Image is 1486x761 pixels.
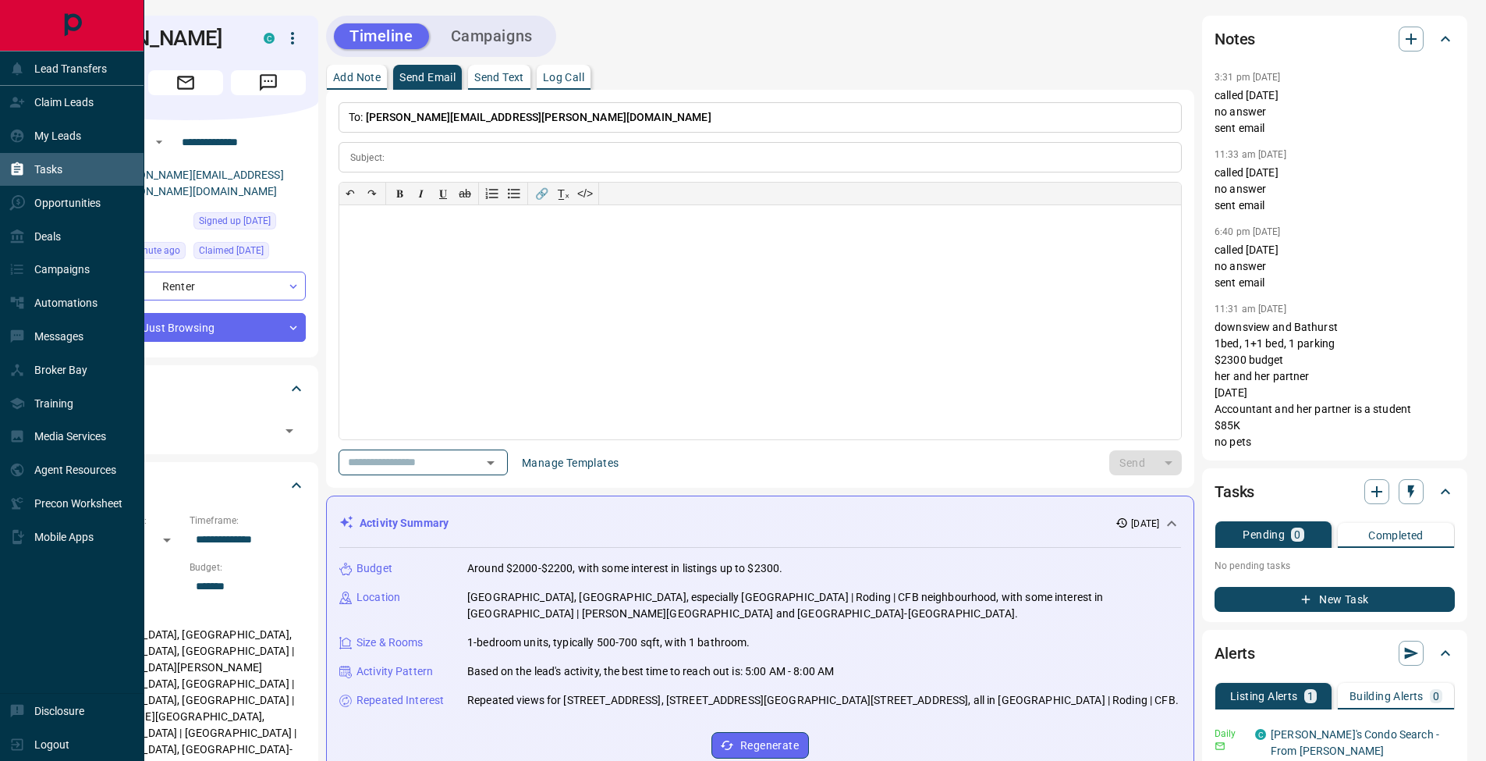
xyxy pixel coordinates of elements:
[467,663,834,680] p: Based on the lead's activity, the best time to reach out is: 5:00 AM - 8:00 AM
[356,692,444,709] p: Repeated Interest
[356,663,433,680] p: Activity Pattern
[1215,635,1455,672] div: Alerts
[512,450,628,475] button: Manage Templates
[435,23,548,49] button: Campaigns
[66,608,306,622] p: Areas Searched:
[467,635,750,651] p: 1-bedroom units, typically 500-700 sqft, with 1 bathroom.
[193,242,306,264] div: Thu Sep 11 2025
[1215,20,1455,58] div: Notes
[356,560,392,577] p: Budget
[66,26,240,51] h1: [PERSON_NAME]
[193,212,306,234] div: Fri Sep 22 2023
[264,33,275,44] div: condos.ca
[552,183,574,204] button: T̲ₓ
[439,187,447,200] span: 𝐔
[467,589,1181,622] p: [GEOGRAPHIC_DATA], [GEOGRAPHIC_DATA], especially [GEOGRAPHIC_DATA] | Roding | CFB neighbourhood, ...
[711,732,809,759] button: Regenerate
[1215,587,1455,612] button: New Task
[360,515,449,532] p: Activity Summary
[432,183,454,204] button: 𝐔
[1215,304,1286,315] p: 11:31 am [DATE]
[190,560,306,574] p: Budget:
[356,589,400,606] p: Location
[1109,450,1182,475] div: split button
[366,111,711,123] span: [PERSON_NAME][EMAIL_ADDRESS][PERSON_NAME][DOMAIN_NAME]
[334,23,429,49] button: Timeline
[66,370,306,407] div: Tags
[1215,473,1455,510] div: Tasks
[1243,529,1285,540] p: Pending
[339,183,361,204] button: ↶
[1230,691,1298,702] p: Listing Alerts
[1215,165,1455,214] p: called [DATE] no answer sent email
[1307,691,1314,702] p: 1
[1215,27,1255,52] h2: Notes
[1349,691,1424,702] p: Building Alerts
[574,183,596,204] button: </>
[480,452,502,474] button: Open
[1294,529,1300,540] p: 0
[467,692,1179,709] p: Repeated views for [STREET_ADDRESS], [STREET_ADDRESS][GEOGRAPHIC_DATA][STREET_ADDRESS], all in [G...
[1215,727,1246,741] p: Daily
[199,213,271,229] span: Signed up [DATE]
[1215,741,1225,752] svg: Email
[108,169,284,197] a: [PERSON_NAME][EMAIL_ADDRESS][PERSON_NAME][DOMAIN_NAME]
[543,72,584,83] p: Log Call
[339,102,1182,133] p: To:
[1433,691,1439,702] p: 0
[361,183,383,204] button: ↷
[1215,226,1281,237] p: 6:40 pm [DATE]
[1215,319,1455,450] p: downsview and Bathurst 1bed, 1+1 bed, 1 parking $2300 budget her and her partner [DATE] Accountan...
[1215,479,1254,504] h2: Tasks
[66,467,306,504] div: Criteria
[148,70,223,95] span: Email
[199,243,264,258] span: Claimed [DATE]
[66,272,306,300] div: Renter
[1215,72,1281,83] p: 3:31 pm [DATE]
[1215,149,1286,160] p: 11:33 am [DATE]
[1215,87,1455,137] p: called [DATE] no answer sent email
[1215,554,1455,578] p: No pending tasks
[356,635,424,651] p: Size & Rooms
[1215,641,1255,666] h2: Alerts
[474,72,524,83] p: Send Text
[278,420,300,442] button: Open
[1215,242,1455,291] p: called [DATE] no answer sent email
[339,509,1181,538] div: Activity Summary[DATE]
[231,70,306,95] span: Message
[350,151,385,165] p: Subject:
[459,187,471,200] s: ab
[399,72,456,83] p: Send Email
[1368,530,1424,541] p: Completed
[388,183,410,204] button: 𝐁
[454,183,476,204] button: ab
[410,183,432,204] button: 𝑰
[530,183,552,204] button: 🔗
[333,72,381,83] p: Add Note
[190,514,306,528] p: Timeframe:
[150,133,168,151] button: Open
[66,313,306,342] div: Just Browsing
[481,183,503,204] button: Numbered list
[503,183,525,204] button: Bullet list
[1131,517,1159,531] p: [DATE]
[467,560,782,577] p: Around $2000-$2200, with some interest in listings up to $2300.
